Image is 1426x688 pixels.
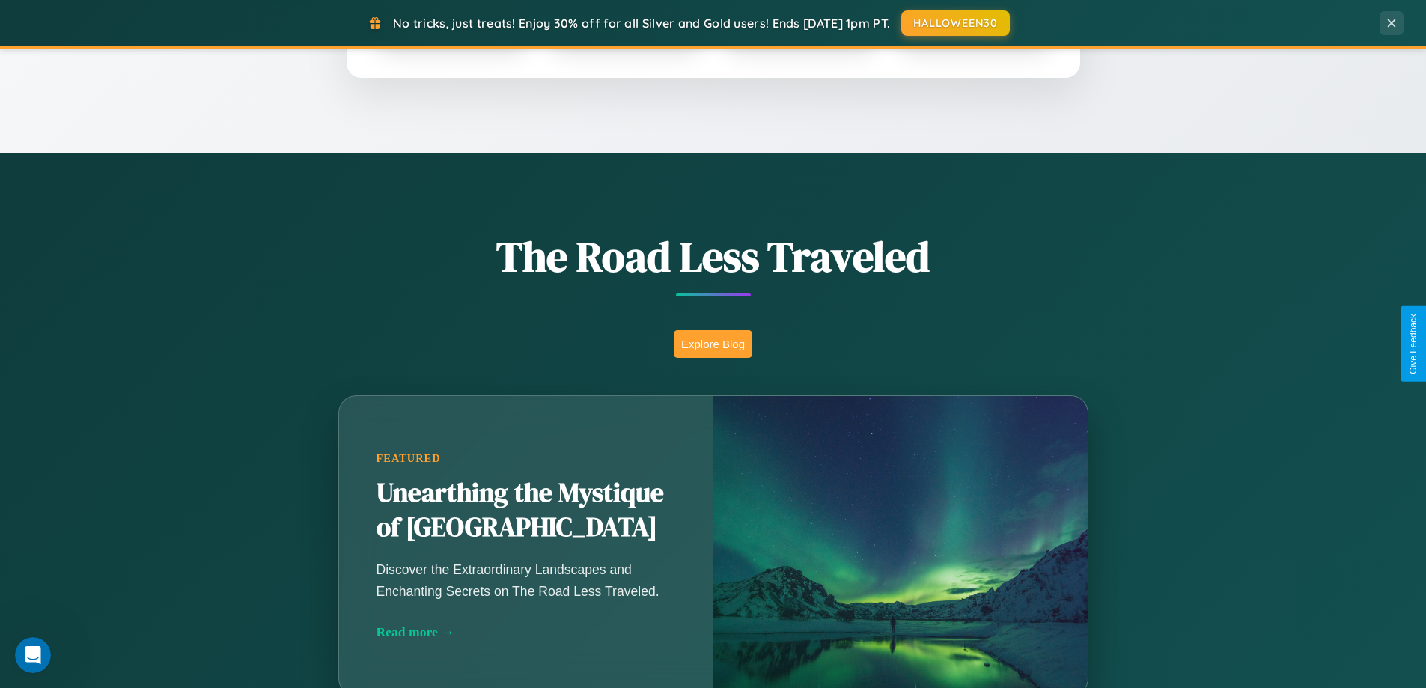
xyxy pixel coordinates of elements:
h2: Unearthing the Mystique of [GEOGRAPHIC_DATA] [377,476,676,545]
button: Explore Blog [674,330,752,358]
div: Read more → [377,624,676,640]
div: Give Feedback [1408,314,1419,374]
button: HALLOWEEN30 [901,10,1010,36]
p: Discover the Extraordinary Landscapes and Enchanting Secrets on The Road Less Traveled. [377,559,676,601]
span: No tricks, just treats! Enjoy 30% off for all Silver and Gold users! Ends [DATE] 1pm PT. [393,16,890,31]
iframe: Intercom live chat [15,637,51,673]
h1: The Road Less Traveled [264,228,1163,285]
div: Featured [377,452,676,465]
